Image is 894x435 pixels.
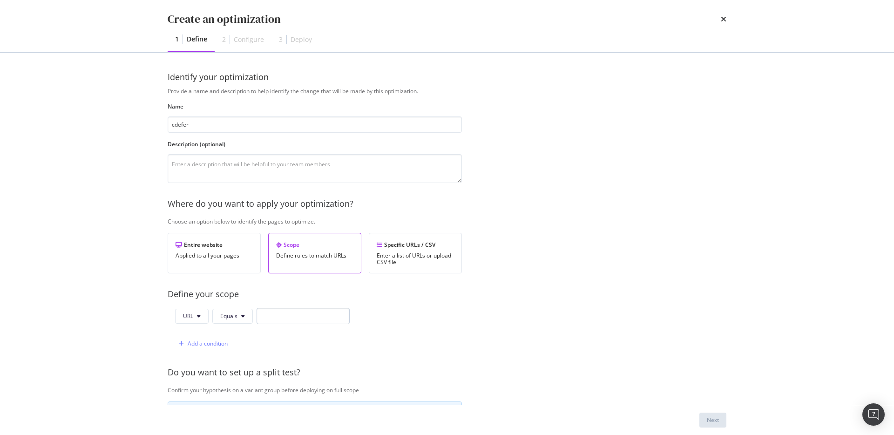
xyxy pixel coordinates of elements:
div: Next [707,416,719,424]
span: URL [183,312,193,320]
div: Confirm your hypothesis on a variant group before deploying on full scope [168,386,772,394]
label: Description (optional) [168,140,462,148]
div: Open Intercom Messenger [862,403,885,426]
div: Entire website [176,241,253,249]
div: Create an optimization [168,11,281,27]
div: Provide a name and description to help identify the change that will be made by this optimization. [168,87,772,95]
div: Enter a list of URLs or upload CSV file [377,252,454,265]
div: 2 [222,35,226,44]
div: 3 [279,35,283,44]
div: Define your scope [168,288,772,300]
div: Scope [276,241,353,249]
div: Configure [234,35,264,44]
div: Define [187,34,207,44]
span: Equals [220,312,237,320]
div: Specific URLs / CSV [377,241,454,249]
button: Equals [212,309,253,324]
button: URL [175,309,209,324]
div: Deploy [291,35,312,44]
button: Add a condition [175,336,228,351]
div: Where do you want to apply your optimization? [168,198,772,210]
div: Identify your optimization [168,71,726,83]
input: Enter an optimization name to easily find it back [168,116,462,133]
div: Add a condition [188,340,228,347]
div: Applied to all your pages [176,252,253,259]
label: Name [168,102,462,110]
div: 1 [175,34,179,44]
button: Next [699,413,726,428]
div: Choose an option below to identify the pages to optimize. [168,217,772,225]
div: Define rules to match URLs [276,252,353,259]
div: times [721,11,726,27]
div: Do you want to set up a split test? [168,367,772,379]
